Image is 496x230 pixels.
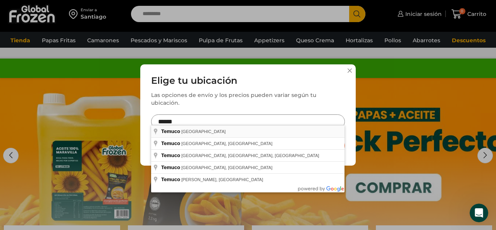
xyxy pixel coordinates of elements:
[181,153,319,158] span: [GEOGRAPHIC_DATA], [GEOGRAPHIC_DATA], [GEOGRAPHIC_DATA]
[161,176,180,182] span: Temuco
[161,140,180,146] span: Temuco
[161,152,180,158] span: Temuco
[151,75,345,86] h3: Elige tu ubicación
[161,128,180,134] span: Temuco
[161,164,180,170] span: Temuco
[181,141,272,146] span: [GEOGRAPHIC_DATA], [GEOGRAPHIC_DATA]
[181,129,226,134] span: [GEOGRAPHIC_DATA]
[151,91,345,107] div: Las opciones de envío y los precios pueden variar según tu ubicación.
[181,165,272,170] span: [GEOGRAPHIC_DATA], [GEOGRAPHIC_DATA]
[181,177,263,182] span: [PERSON_NAME], [GEOGRAPHIC_DATA]
[470,204,488,222] iframe: Intercom live chat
